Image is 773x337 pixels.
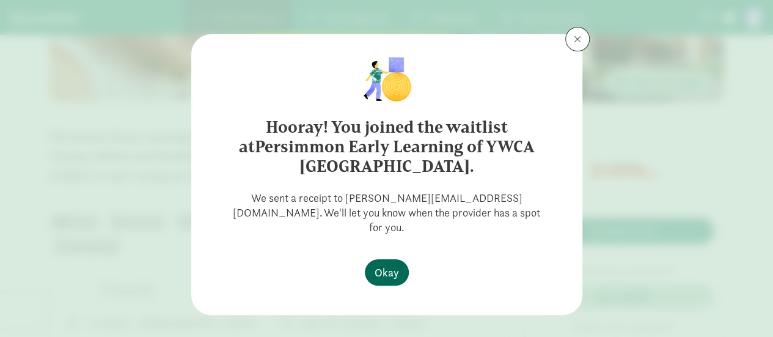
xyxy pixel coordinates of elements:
button: Okay [365,259,409,286]
strong: Persimmon Early Learning of YWCA [GEOGRAPHIC_DATA]. [255,136,535,176]
span: Okay [375,264,399,281]
h6: Hooray! You joined the waitlist at [216,117,558,176]
img: illustration-child1.png [356,54,417,103]
p: We sent a receipt to [PERSON_NAME][EMAIL_ADDRESS][DOMAIN_NAME]. We'll let you know when the provi... [211,191,563,235]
